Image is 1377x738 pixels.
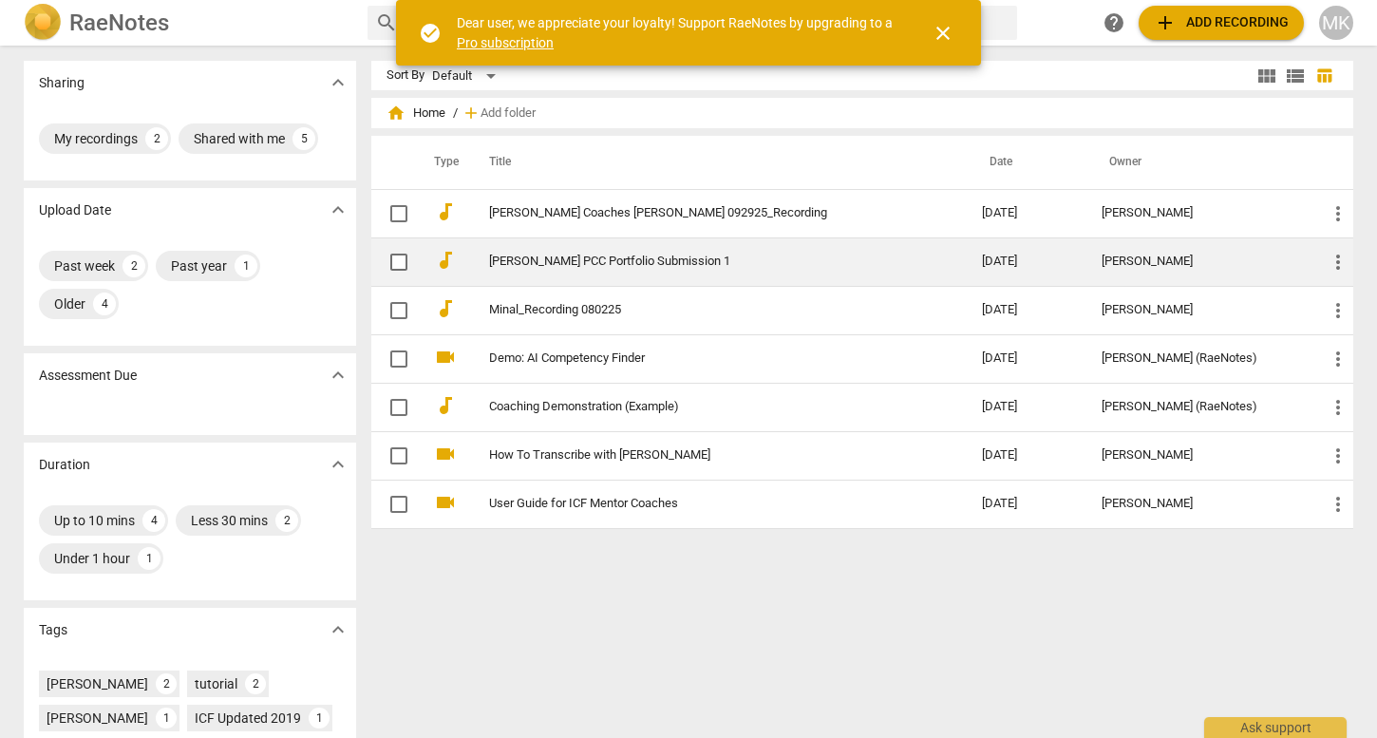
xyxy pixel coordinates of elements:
[54,549,130,568] div: Under 1 hour
[1086,136,1311,189] th: Owner
[54,294,85,313] div: Older
[309,708,330,729] div: 1
[292,127,315,150] div: 5
[1102,255,1296,269] div: [PERSON_NAME]
[69,9,169,36] h2: RaeNotes
[1281,62,1310,90] button: List view
[275,509,298,532] div: 2
[24,4,62,42] img: Logo
[171,256,227,275] div: Past year
[39,73,85,93] p: Sharing
[195,709,301,728] div: ICF Updated 2019
[434,249,457,272] span: audiotrack
[434,394,457,417] span: audiotrack
[156,673,177,694] div: 2
[1327,348,1349,370] span: more_vert
[453,106,458,121] span: /
[375,11,398,34] span: search
[489,351,914,366] a: Demo: AI Competency Finder
[142,509,165,532] div: 4
[434,491,457,514] span: videocam
[932,22,954,45] span: close
[489,400,914,414] a: Coaching Demonstration (Example)
[324,450,352,479] button: Show more
[324,615,352,644] button: Show more
[1319,6,1353,40] button: MK
[24,4,352,42] a: LogoRaeNotes
[967,431,1086,480] td: [DATE]
[967,286,1086,334] td: [DATE]
[245,673,266,694] div: 2
[1102,448,1296,463] div: [PERSON_NAME]
[195,674,237,693] div: tutorial
[1154,11,1177,34] span: add
[39,366,137,386] p: Assessment Due
[419,136,466,189] th: Type
[324,196,352,224] button: Show more
[1102,351,1296,366] div: [PERSON_NAME] (RaeNotes)
[434,297,457,320] span: audiotrack
[1102,497,1296,511] div: [PERSON_NAME]
[1327,396,1349,419] span: more_vert
[1327,299,1349,322] span: more_vert
[327,199,349,221] span: expand_more
[1327,493,1349,516] span: more_vert
[387,104,406,123] span: home
[434,346,457,369] span: videocam
[1284,65,1307,87] span: view_list
[1097,6,1131,40] a: Help
[481,106,536,121] span: Add folder
[489,206,914,220] a: [PERSON_NAME] Coaches [PERSON_NAME] 092925_Recording
[327,71,349,94] span: expand_more
[387,104,445,123] span: Home
[967,334,1086,383] td: [DATE]
[434,200,457,223] span: audiotrack
[54,129,138,148] div: My recordings
[967,383,1086,431] td: [DATE]
[1327,251,1349,274] span: more_vert
[1327,202,1349,225] span: more_vert
[419,22,442,45] span: check_circle
[489,303,914,317] a: Minal_Recording 080225
[54,256,115,275] div: Past week
[1253,62,1281,90] button: Tile view
[324,68,352,97] button: Show more
[191,511,268,530] div: Less 30 mins
[967,480,1086,528] td: [DATE]
[1327,445,1349,467] span: more_vert
[327,364,349,387] span: expand_more
[93,293,116,315] div: 4
[47,674,148,693] div: [PERSON_NAME]
[1310,62,1338,90] button: Table view
[123,255,145,277] div: 2
[489,497,914,511] a: User Guide for ICF Mentor Coaches
[457,35,554,50] a: Pro subscription
[194,129,285,148] div: Shared with me
[967,189,1086,237] td: [DATE]
[387,68,424,83] div: Sort By
[1102,303,1296,317] div: [PERSON_NAME]
[47,709,148,728] div: [PERSON_NAME]
[1102,206,1296,220] div: [PERSON_NAME]
[967,237,1086,286] td: [DATE]
[489,448,914,463] a: How To Transcribe with [PERSON_NAME]
[967,136,1086,189] th: Date
[235,255,257,277] div: 1
[138,547,160,570] div: 1
[1315,66,1333,85] span: table_chart
[432,61,502,91] div: Default
[1154,11,1289,34] span: Add recording
[39,620,67,640] p: Tags
[145,127,168,150] div: 2
[489,255,914,269] a: [PERSON_NAME] PCC Portfolio Submission 1
[1103,11,1125,34] span: help
[324,361,352,389] button: Show more
[1102,400,1296,414] div: [PERSON_NAME] (RaeNotes)
[327,618,349,641] span: expand_more
[920,10,966,56] button: Close
[466,136,967,189] th: Title
[434,443,457,465] span: videocam
[1204,717,1347,738] div: Ask support
[327,453,349,476] span: expand_more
